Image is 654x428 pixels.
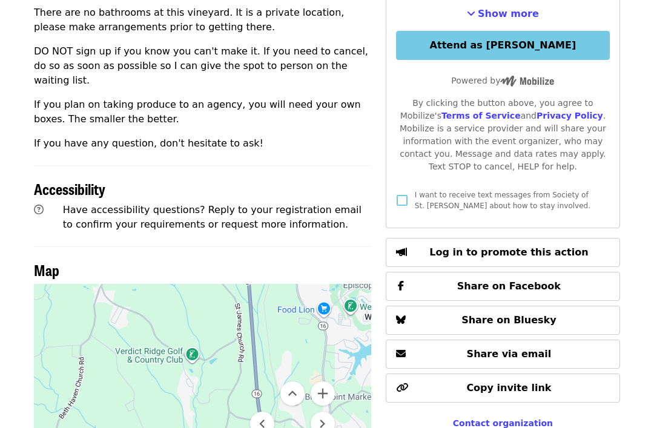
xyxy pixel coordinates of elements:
span: Log in to promote this action [429,246,588,258]
span: I want to receive text messages from Society of St. [PERSON_NAME] about how to stay involved. [415,191,590,210]
a: Contact organization [453,418,553,428]
p: DO NOT sign up if you know you can't make it. If you need to cancel, do so as soon as possible so... [34,44,371,88]
i: question-circle icon [34,204,44,216]
span: Show more [478,8,539,19]
button: Zoom in [311,381,335,406]
button: Copy invite link [386,374,620,403]
button: Share via email [386,340,620,369]
span: Share on Facebook [457,280,561,292]
div: By clicking the button above, you agree to Mobilize's and . Mobilize is a service provider and wi... [396,97,610,173]
button: Share on Facebook [386,272,620,301]
span: Share on Bluesky [461,314,557,326]
button: Attend as [PERSON_NAME] [396,31,610,60]
span: Map [34,259,59,280]
button: Share on Bluesky [386,306,620,335]
a: Terms of Service [441,111,521,120]
p: There are no bathrooms at this vineyard. It is a private location, please make arrangements prior... [34,5,371,35]
button: See more timeslots [467,7,539,21]
img: Powered by Mobilize [500,76,554,87]
p: If you plan on taking produce to an agency, you will need your own boxes. The smaller the better. [34,97,371,127]
a: Privacy Policy [537,111,603,120]
span: Accessibility [34,178,105,199]
span: Copy invite link [466,382,551,393]
span: Powered by [451,76,554,85]
button: Move up [280,381,305,406]
button: Log in to promote this action [386,238,620,267]
span: Share via email [467,348,552,360]
p: If you have any question, don't hesitate to ask! [34,136,371,151]
span: Have accessibility questions? Reply to your registration email to confirm your requirements or re... [63,204,362,230]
